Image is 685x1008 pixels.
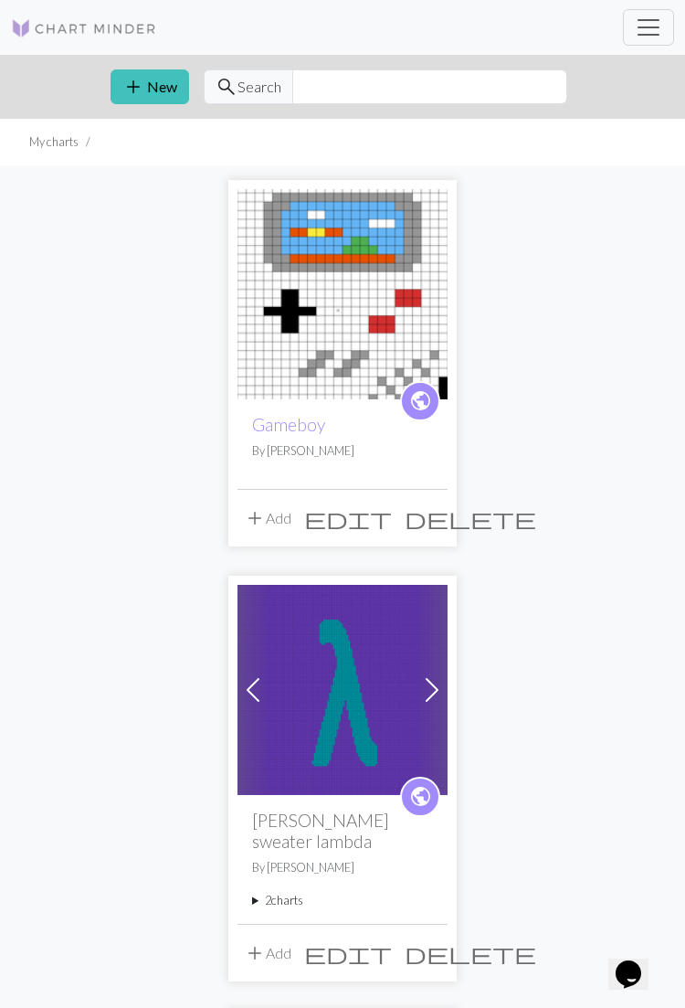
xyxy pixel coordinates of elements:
[304,940,392,966] span: edit
[298,936,398,971] button: Edit
[405,940,536,966] span: delete
[244,505,266,531] span: add
[298,501,398,536] button: Edit
[237,501,298,536] button: Add
[608,935,667,990] iframe: chat widget
[252,414,325,435] a: Gameboy
[409,387,432,415] span: public
[237,283,448,301] a: Gameboy
[111,69,189,104] button: New
[398,936,543,971] button: Delete
[237,189,448,399] img: Gameboy
[237,585,448,795] img: avg5ie6lw.webp
[409,782,432,811] span: public
[237,76,281,98] span: Search
[216,74,237,100] span: search
[252,810,433,852] h2: [PERSON_NAME] sweater lambda
[29,133,79,151] li: My charts
[252,892,433,909] summary: 2charts
[237,679,448,696] a: avg5ie6lw.webp
[252,442,433,460] p: By [PERSON_NAME]
[252,859,433,876] p: By [PERSON_NAME]
[623,9,674,46] button: Toggle navigation
[400,381,440,421] a: public
[304,942,392,964] i: Edit
[244,940,266,966] span: add
[409,779,432,815] i: public
[237,936,298,971] button: Add
[304,505,392,531] span: edit
[304,507,392,529] i: Edit
[405,505,536,531] span: delete
[400,777,440,817] a: public
[122,74,144,100] span: add
[398,501,543,536] button: Delete
[409,383,432,419] i: public
[11,17,157,39] img: Logo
